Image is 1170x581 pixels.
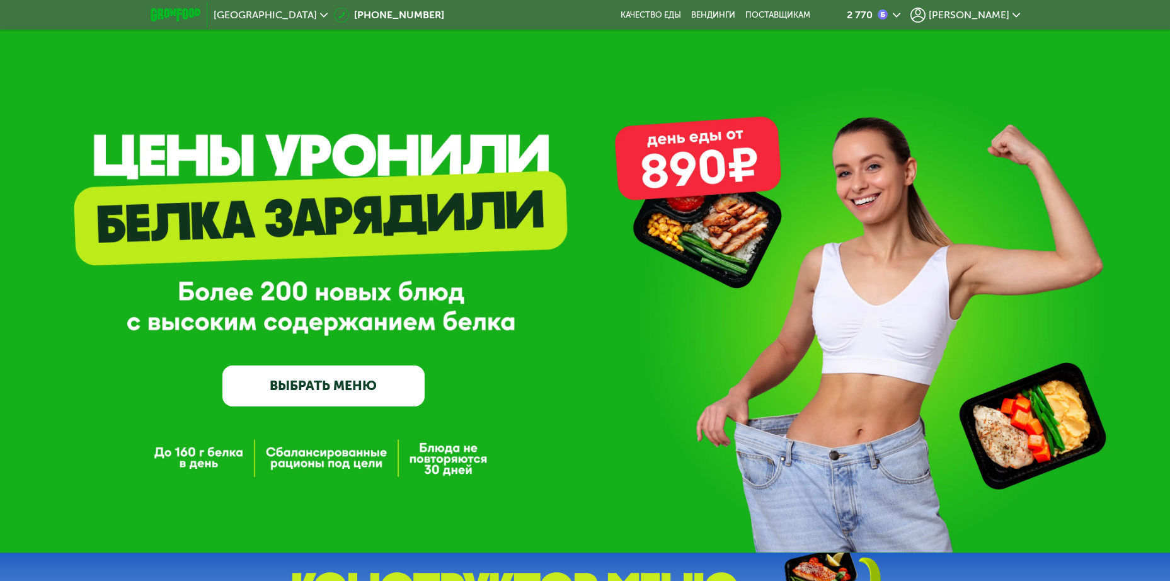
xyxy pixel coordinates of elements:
[929,10,1009,20] span: [PERSON_NAME]
[222,365,425,406] a: ВЫБРАТЬ МЕНЮ
[745,10,810,20] div: поставщикам
[691,10,735,20] a: Вендинги
[334,8,444,23] a: [PHONE_NUMBER]
[214,10,317,20] span: [GEOGRAPHIC_DATA]
[847,10,873,20] div: 2 770
[621,10,681,20] a: Качество еды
